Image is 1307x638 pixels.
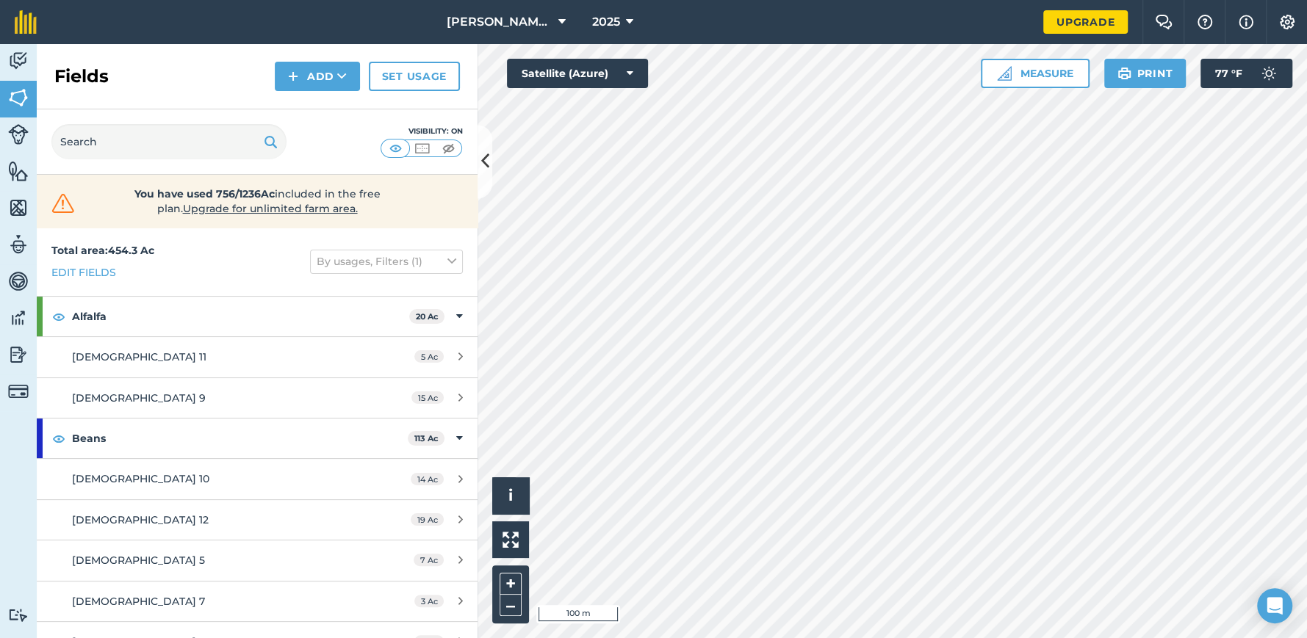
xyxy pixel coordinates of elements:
[411,513,444,526] span: 19 Ac
[1117,65,1131,82] img: svg+xml;base64,PHN2ZyB4bWxucz0iaHR0cDovL3d3dy53My5vcmcvMjAwMC9zdmciIHdpZHRoPSIxOSIgaGVpZ2h0PSIyNC...
[414,554,444,566] span: 7 Ac
[8,197,29,219] img: svg+xml;base64,PHN2ZyB4bWxucz0iaHR0cDovL3d3dy53My5vcmcvMjAwMC9zdmciIHdpZHRoPSI1NiIgaGVpZ2h0PSI2MC...
[508,486,513,504] span: i
[51,264,116,280] a: Edit fields
[500,595,522,616] button: –
[411,391,444,404] span: 15 Ac
[8,233,29,255] img: svg+xml;base64,PD94bWwgdmVyc2lvbj0iMS4wIiBlbmNvZGluZz0idXRmLTgiPz4KPCEtLSBHZW5lcmF0b3I6IEFkb2JlIE...
[183,202,358,215] span: Upgrade for unlimited farm area.
[8,307,29,329] img: svg+xml;base64,PD94bWwgdmVyc2lvbj0iMS4wIiBlbmNvZGluZz0idXRmLTgiPz4KPCEtLSBHZW5lcmF0b3I6IEFkb2JlIE...
[37,540,478,580] a: [DEMOGRAPHIC_DATA] 57 Ac
[288,68,298,85] img: svg+xml;base64,PHN2ZyB4bWxucz0iaHR0cDovL3d3dy53My5vcmcvMjAwMC9zdmciIHdpZHRoPSIxNCIgaGVpZ2h0PSIyNC...
[8,270,29,292] img: svg+xml;base64,PD94bWwgdmVyc2lvbj0iMS4wIiBlbmNvZGluZz0idXRmLTgiPz4KPCEtLSBHZW5lcmF0b3I6IEFkb2JlIE...
[439,141,458,156] img: svg+xml;base64,PHN2ZyB4bWxucz0iaHR0cDovL3d3dy53My5vcmcvMjAwMC9zdmciIHdpZHRoPSI1MCIgaGVpZ2h0PSI0MC...
[37,418,478,458] div: Beans113 Ac
[981,59,1090,88] button: Measure
[592,13,620,31] span: 2025
[72,297,409,336] strong: Alfalfa
[48,192,78,214] img: svg+xml;base64,PHN2ZyB4bWxucz0iaHR0cDovL3d3dy53My5vcmcvMjAwMC9zdmciIHdpZHRoPSIzMiIgaGVpZ2h0PSIzMC...
[414,433,439,443] strong: 113 Ac
[264,133,278,151] img: svg+xml;base64,PHN2ZyB4bWxucz0iaHR0cDovL3d3dy53My5vcmcvMjAwMC9zdmciIHdpZHRoPSIxOSIgaGVpZ2h0PSIyNC...
[52,429,65,447] img: svg+xml;base64,PHN2ZyB4bWxucz0iaHR0cDovL3d3dy53My5vcmcvMjAwMC9zdmciIHdpZHRoPSIxOCIgaGVpZ2h0PSIyNC...
[72,513,209,526] span: [DEMOGRAPHIC_DATA] 12
[369,62,460,91] a: Set usage
[411,473,444,485] span: 14 Ac
[8,124,29,145] img: svg+xml;base64,PD94bWwgdmVyc2lvbj0iMS4wIiBlbmNvZGluZz0idXRmLTgiPz4KPCEtLSBHZW5lcmF0b3I6IEFkb2JlIE...
[1043,10,1128,34] a: Upgrade
[8,87,29,109] img: svg+xml;base64,PHN2ZyB4bWxucz0iaHR0cDovL3d3dy53My5vcmcvMjAwMC9zdmciIHdpZHRoPSI1NiIgaGVpZ2h0PSI2MC...
[1104,59,1187,88] button: Print
[413,141,431,156] img: svg+xml;base64,PHN2ZyB4bWxucz0iaHR0cDovL3d3dy53My5vcmcvMjAwMC9zdmciIHdpZHRoPSI1MCIgaGVpZ2h0PSI0MC...
[1200,59,1292,88] button: 77 °F
[51,124,287,159] input: Search
[1215,59,1242,88] span: 77 ° F
[37,337,478,377] a: [DEMOGRAPHIC_DATA] 115 Ac
[72,418,408,458] strong: Beans
[72,350,206,363] span: [DEMOGRAPHIC_DATA] 11
[15,10,37,34] img: fieldmargin Logo
[8,381,29,402] img: svg+xml;base64,PD94bWwgdmVyc2lvbj0iMS4wIiBlbmNvZGluZz0idXRmLTgiPz4KPCEtLSBHZW5lcmF0b3I6IEFkb2JlIE...
[52,308,65,325] img: svg+xml;base64,PHN2ZyB4bWxucz0iaHR0cDovL3d3dy53My5vcmcvMjAwMC9zdmciIHdpZHRoPSIxOCIgaGVpZ2h0PSIyNC...
[1257,588,1292,623] div: Open Intercom Messenger
[37,378,478,418] a: [DEMOGRAPHIC_DATA] 915 Ac
[51,244,154,257] strong: Total area : 454.3 Ac
[507,59,648,88] button: Satellite (Azure)
[8,50,29,72] img: svg+xml;base64,PD94bWwgdmVyc2lvbj0iMS4wIiBlbmNvZGluZz0idXRmLTgiPz4KPCEtLSBHZW5lcmF0b3I6IEFkb2JlIE...
[386,141,405,156] img: svg+xml;base64,PHN2ZyB4bWxucz0iaHR0cDovL3d3dy53My5vcmcvMjAwMC9zdmciIHdpZHRoPSI1MCIgaGVpZ2h0PSI0MC...
[72,472,209,485] span: [DEMOGRAPHIC_DATA] 10
[414,350,444,363] span: 5 Ac
[414,595,444,607] span: 3 Ac
[416,311,439,322] strong: 20 Ac
[37,581,478,621] a: [DEMOGRAPHIC_DATA] 73 Ac
[48,186,466,216] a: You have used 756/1236Acincluded in the free plan.Upgrade for unlimited farm area.
[37,459,478,499] a: [DEMOGRAPHIC_DATA] 1014 Ac
[54,65,109,88] h2: Fields
[101,186,414,216] span: included in the free plan .
[447,13,552,31] span: [PERSON_NAME][GEOGRAPHIC_DATA]
[503,532,519,548] img: Four arrows, one pointing top left, one top right, one bottom right and the last bottom left
[492,477,529,514] button: i
[72,554,205,567] span: [DEMOGRAPHIC_DATA] 5
[1239,13,1253,31] img: svg+xml;base64,PHN2ZyB4bWxucz0iaHR0cDovL3d3dy53My5vcmcvMjAwMC9zdmciIHdpZHRoPSIxNyIgaGVpZ2h0PSIxNy...
[134,187,275,200] strong: You have used 756/1236Ac
[1196,15,1214,29] img: A question mark icon
[381,126,463,137] div: Visibility: On
[275,62,360,91] button: Add
[310,250,463,273] button: By usages, Filters (1)
[8,160,29,182] img: svg+xml;base64,PHN2ZyB4bWxucz0iaHR0cDovL3d3dy53My5vcmcvMjAwMC9zdmciIHdpZHRoPSI1NiIgaGVpZ2h0PSI2MC...
[500,573,522,595] button: +
[1254,59,1283,88] img: svg+xml;base64,PD94bWwgdmVyc2lvbj0iMS4wIiBlbmNvZGluZz0idXRmLTgiPz4KPCEtLSBHZW5lcmF0b3I6IEFkb2JlIE...
[37,500,478,540] a: [DEMOGRAPHIC_DATA] 1219 Ac
[8,608,29,622] img: svg+xml;base64,PD94bWwgdmVyc2lvbj0iMS4wIiBlbmNvZGluZz0idXRmLTgiPz4KPCEtLSBHZW5lcmF0b3I6IEFkb2JlIE...
[72,391,206,405] span: [DEMOGRAPHIC_DATA] 9
[997,66,1012,81] img: Ruler icon
[1278,15,1296,29] img: A cog icon
[8,344,29,366] img: svg+xml;base64,PD94bWwgdmVyc2lvbj0iMS4wIiBlbmNvZGluZz0idXRmLTgiPz4KPCEtLSBHZW5lcmF0b3I6IEFkb2JlIE...
[1155,15,1173,29] img: Two speech bubbles overlapping with the left bubble in the forefront
[72,595,205,608] span: [DEMOGRAPHIC_DATA] 7
[37,297,478,336] div: Alfalfa20 Ac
